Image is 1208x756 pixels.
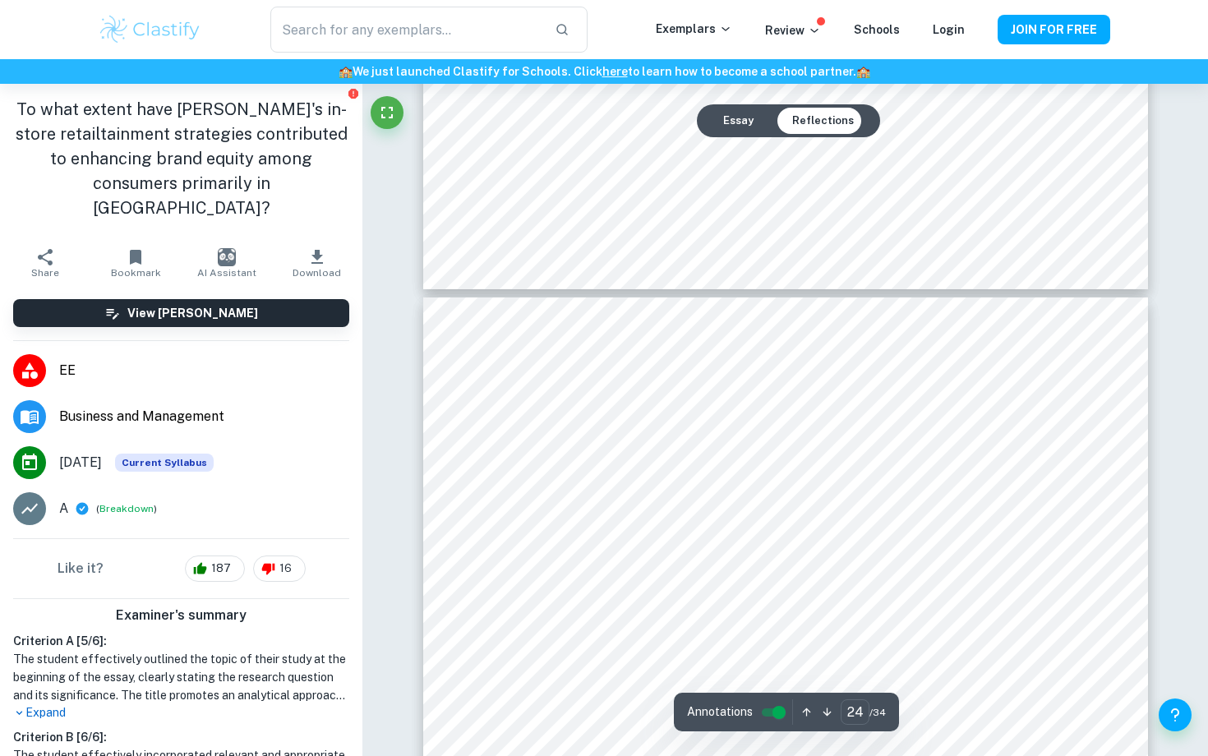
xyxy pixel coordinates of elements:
span: Download [293,267,341,279]
button: AI Assistant [182,240,272,286]
img: AI Assistant [218,248,236,266]
p: A [59,499,68,519]
img: Clastify logo [98,13,202,46]
h6: Criterion A [ 5 / 6 ]: [13,632,349,650]
button: Breakdown [99,501,154,516]
span: 187 [202,560,240,577]
a: here [602,65,628,78]
span: 🏫 [339,65,353,78]
a: Schools [854,23,900,36]
p: Review [765,21,821,39]
p: Expand [13,704,349,721]
button: Bookmark [90,240,181,286]
a: Login [933,23,965,36]
button: Help and Feedback [1159,698,1192,731]
span: [DATE] [59,453,102,472]
h1: The student effectively outlined the topic of their study at the beginning of the essay, clearly ... [13,650,349,704]
button: Download [272,240,362,286]
span: Share [31,267,59,279]
h6: Examiner's summary [7,606,356,625]
h6: Criterion B [ 6 / 6 ]: [13,728,349,746]
button: Fullscreen [371,96,403,129]
button: Reflections [779,108,867,134]
span: 16 [270,560,301,577]
div: 16 [253,555,306,582]
span: / 34 [869,705,886,720]
span: Business and Management [59,407,349,426]
span: 🏫 [856,65,870,78]
p: Exemplars [656,20,732,38]
input: Search for any exemplars... [270,7,542,53]
button: Report issue [347,87,359,99]
button: Essay [710,108,767,134]
h6: We just launched Clastify for Schools. Click to learn how to become a school partner. [3,62,1205,81]
button: JOIN FOR FREE [998,15,1110,44]
span: EE [59,361,349,380]
span: Annotations [687,703,753,721]
span: AI Assistant [197,267,256,279]
h1: To what extent have [PERSON_NAME]'s in-store retailtainment strategies contributed to enhancing b... [13,97,349,220]
span: Current Syllabus [115,454,214,472]
span: Bookmark [111,267,161,279]
h6: View [PERSON_NAME] [127,304,258,322]
div: 187 [185,555,245,582]
h6: Like it? [58,559,104,579]
button: View [PERSON_NAME] [13,299,349,327]
div: This exemplar is based on the current syllabus. Feel free to refer to it for inspiration/ideas wh... [115,454,214,472]
span: ( ) [96,501,157,517]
